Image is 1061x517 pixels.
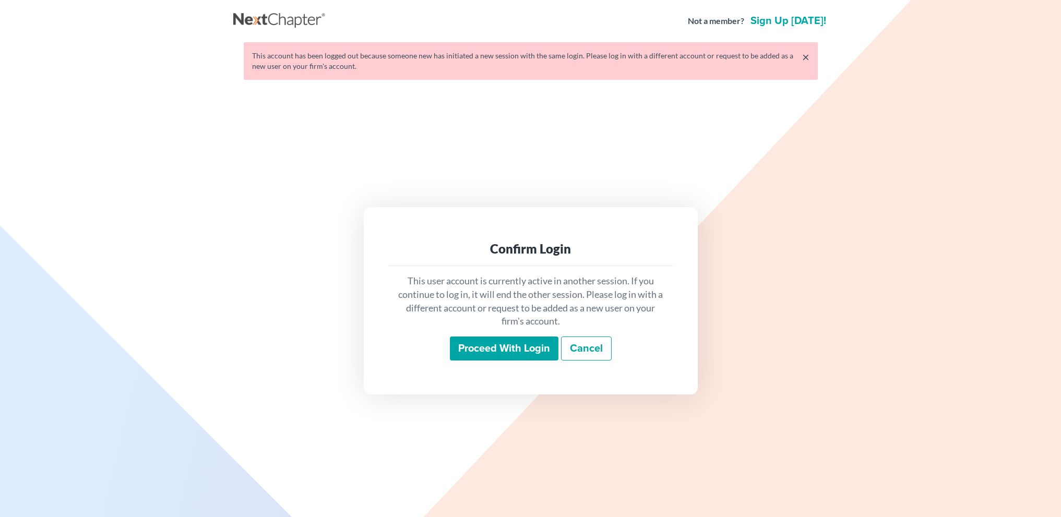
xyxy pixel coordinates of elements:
input: Proceed with login [450,336,558,360]
p: This user account is currently active in another session. If you continue to log in, it will end ... [397,274,664,328]
a: × [802,51,809,63]
a: Cancel [561,336,612,360]
a: Sign up [DATE]! [748,16,828,26]
div: Confirm Login [397,241,664,257]
div: This account has been logged out because someone new has initiated a new session with the same lo... [252,51,809,71]
strong: Not a member? [688,15,744,27]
